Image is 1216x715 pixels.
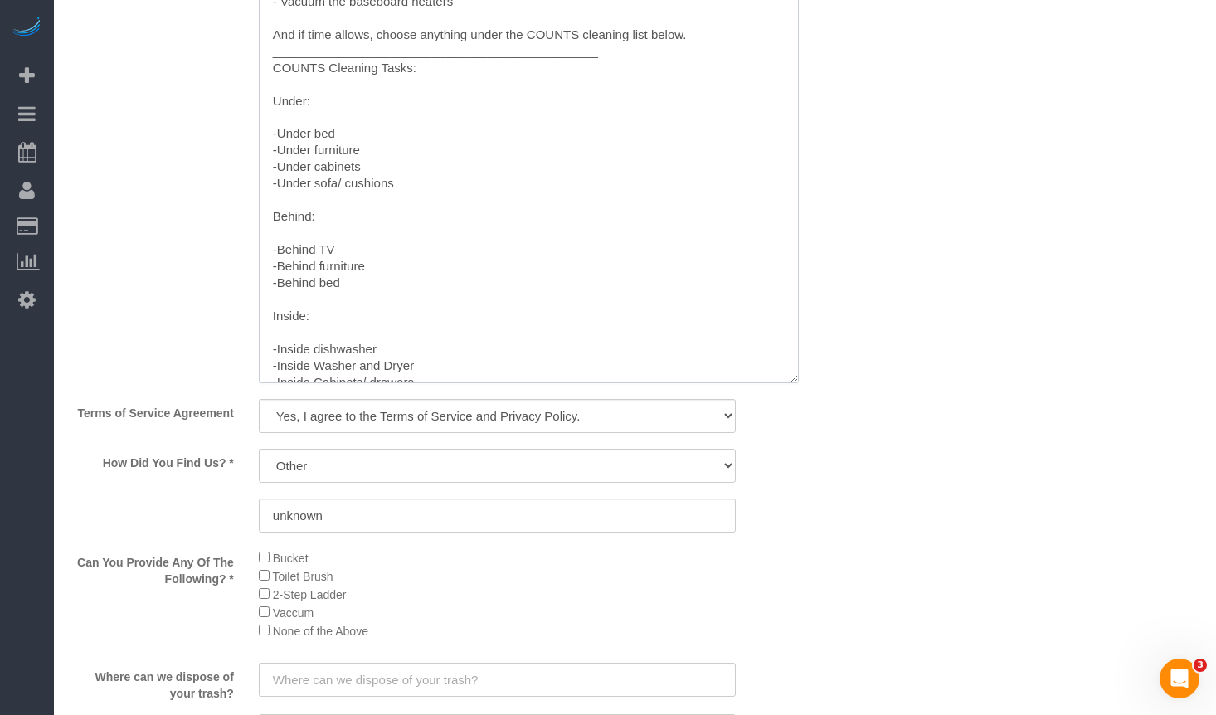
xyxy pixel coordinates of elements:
[58,548,246,587] label: Can You Provide Any Of The Following? *
[273,625,368,638] span: None of the Above
[259,663,736,697] input: Where can we dispose of your trash?
[1194,659,1207,672] span: 3
[1160,659,1199,698] iframe: Intercom live chat
[273,588,347,601] span: 2-Step Ladder
[273,552,309,565] span: Bucket
[273,606,314,620] span: Vaccum
[58,399,246,421] label: Terms of Service Agreement
[58,449,246,471] label: How Did You Find Us? *
[272,570,333,583] span: Toilet Brush
[10,17,43,40] img: Automaid Logo
[58,663,246,702] label: Where can we dispose of your trash?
